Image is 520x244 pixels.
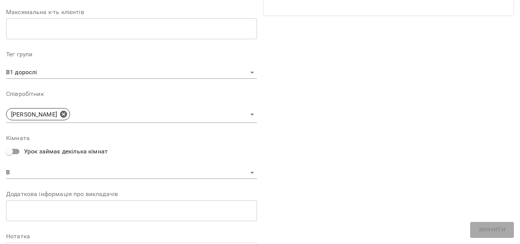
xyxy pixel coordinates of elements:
div: B [6,167,257,179]
span: Урок займає декілька кімнат [24,147,108,156]
div: [PERSON_NAME] [6,106,257,123]
p: [PERSON_NAME] [11,110,57,119]
label: Кімната [6,135,257,141]
label: Максимальна к-ть клієнтів [6,9,257,15]
div: В1 дорослі [6,67,257,79]
label: Тег групи [6,51,257,57]
label: Співробітник [6,91,257,97]
div: [PERSON_NAME] [6,108,70,120]
label: Додаткова інформація про викладачів [6,191,257,197]
label: Нотатка [6,233,257,239]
